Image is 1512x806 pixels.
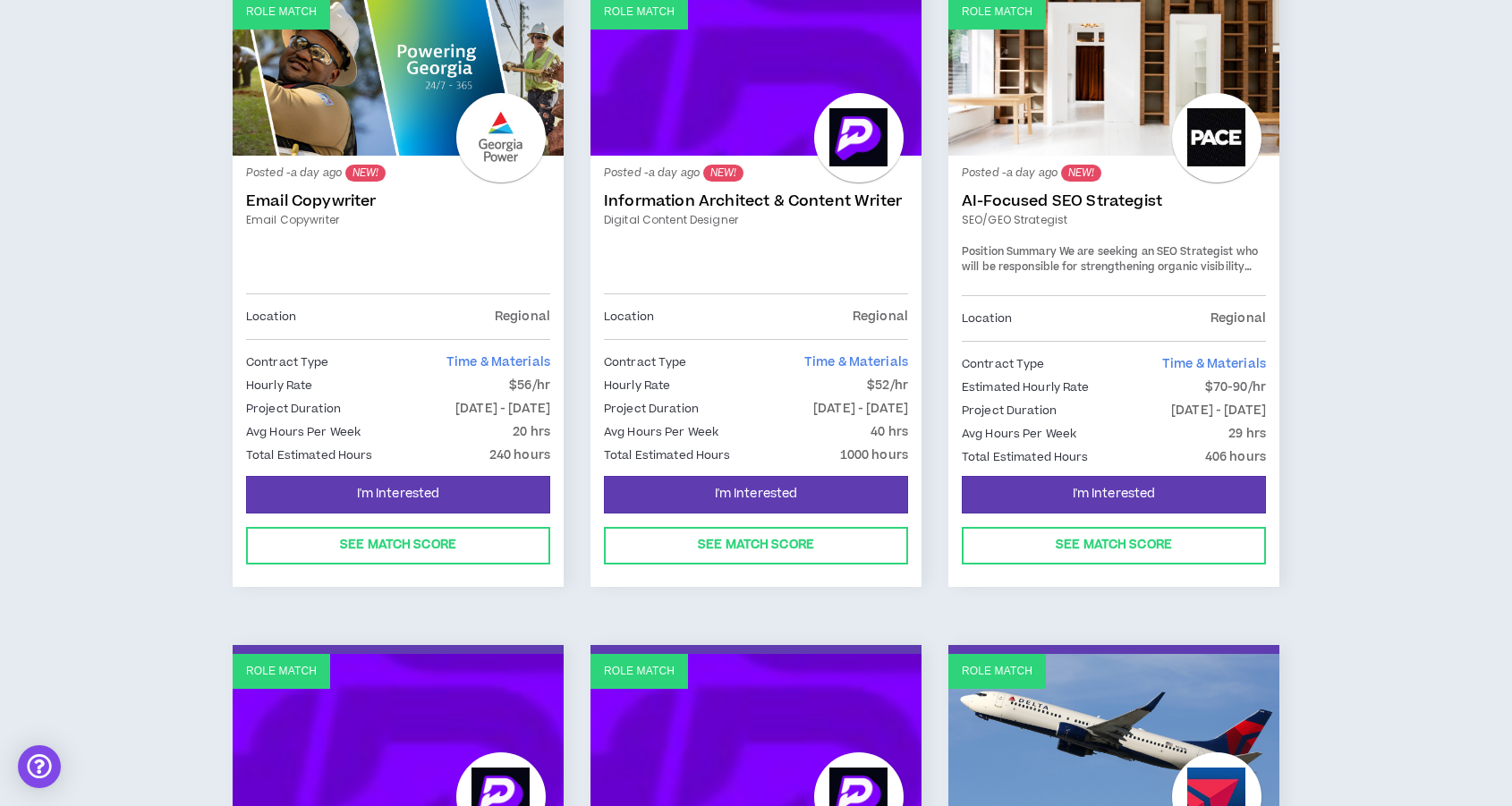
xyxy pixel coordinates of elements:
[345,165,386,182] sup: NEW!
[246,445,373,465] p: Total Estimated Hours
[604,399,699,419] p: Project Duration
[1210,309,1266,328] p: Regional
[962,447,1089,467] p: Total Estimated Hours
[246,376,312,395] p: Hourly Rate
[962,309,1012,328] p: Location
[604,527,908,564] button: See Match Score
[962,244,1057,259] strong: Position Summary
[246,212,550,228] a: Email Copywriter
[246,192,550,210] a: Email Copywriter
[962,192,1266,210] a: AI-Focused SEO Strategist
[962,378,1090,397] p: Estimated Hourly Rate
[853,307,908,327] p: Regional
[604,422,718,442] p: Avg Hours Per Week
[604,476,908,513] button: I'm Interested
[246,527,550,564] button: See Match Score
[513,422,550,442] p: 20 hrs
[1228,424,1266,444] p: 29 hrs
[18,745,61,788] div: Open Intercom Messenger
[962,401,1057,420] p: Project Duration
[962,165,1266,182] p: Posted - a day ago
[962,4,1032,21] p: Role Match
[962,354,1045,374] p: Contract Type
[246,476,550,513] button: I'm Interested
[604,663,675,680] p: Role Match
[604,212,908,228] a: Digital Content Designer
[489,445,550,465] p: 240 hours
[962,476,1266,513] button: I'm Interested
[1205,447,1266,467] p: 406 hours
[357,486,440,503] span: I'm Interested
[1073,486,1156,503] span: I'm Interested
[804,353,908,371] span: Time & Materials
[509,376,550,395] p: $56/hr
[246,165,550,182] p: Posted - a day ago
[962,424,1076,444] p: Avg Hours Per Week
[604,445,731,465] p: Total Estimated Hours
[495,307,550,327] p: Regional
[1171,401,1266,420] p: [DATE] - [DATE]
[871,422,908,442] p: 40 hrs
[867,376,908,395] p: $52/hr
[962,663,1032,680] p: Role Match
[840,445,908,465] p: 1000 hours
[1205,378,1266,397] p: $70-90/hr
[703,165,743,182] sup: NEW!
[455,399,550,419] p: [DATE] - [DATE]
[246,399,341,419] p: Project Duration
[715,486,798,503] span: I'm Interested
[604,165,908,182] p: Posted - a day ago
[246,307,296,327] p: Location
[1162,355,1266,373] span: Time & Materials
[1061,165,1101,182] sup: NEW!
[813,399,908,419] p: [DATE] - [DATE]
[962,212,1266,228] a: SEO/GEO Strategist
[604,376,670,395] p: Hourly Rate
[962,527,1266,564] button: See Match Score
[604,307,654,327] p: Location
[604,352,687,372] p: Contract Type
[446,353,550,371] span: Time & Materials
[246,663,317,680] p: Role Match
[962,244,1258,433] span: We are seeking an SEO Strategist who will be responsible for strengthening organic visibility and...
[604,192,908,210] a: Information Architect & Content Writer
[246,4,317,21] p: Role Match
[246,352,329,372] p: Contract Type
[246,422,361,442] p: Avg Hours Per Week
[604,4,675,21] p: Role Match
